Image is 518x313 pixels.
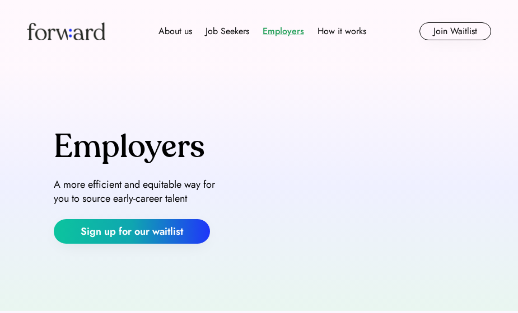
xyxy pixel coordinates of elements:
div: Employers [54,130,205,164]
div: A more efficient and equitable way for you to source early-career talent [54,178,224,206]
div: How it works [318,25,366,38]
div: About us [158,25,192,38]
div: Employers [263,25,304,38]
button: Sign up for our waitlist [54,219,210,244]
img: yH5BAEAAAAALAAAAAABAAEAAAIBRAA7 [251,85,491,288]
img: Forward logo [27,22,105,40]
button: Join Waitlist [419,22,491,40]
div: Job Seekers [206,25,249,38]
